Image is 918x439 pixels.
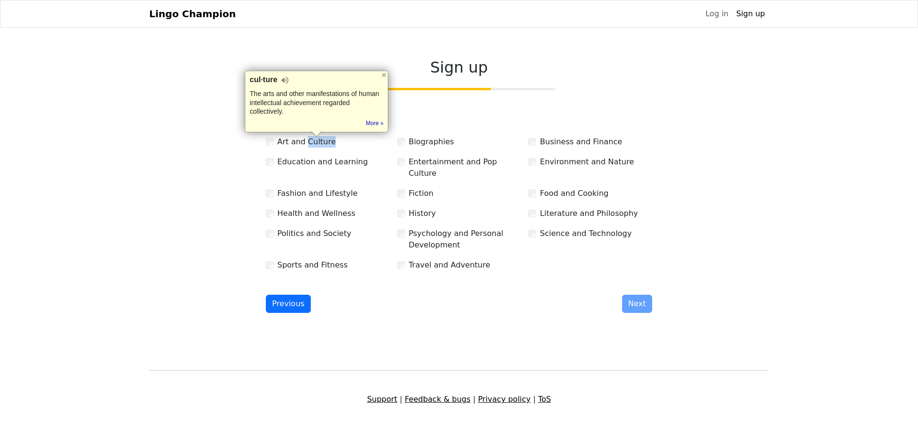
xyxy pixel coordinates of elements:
[149,4,236,23] a: Lingo Champion
[277,136,336,148] label: Art and Culture
[540,156,634,168] label: Environment and Nature
[367,395,397,404] a: Support
[277,188,358,199] label: Fashion and Lifestyle
[540,208,638,219] label: Literature and Philosophy
[143,394,775,405] div: | | |
[277,208,355,219] label: Health and Wellness
[540,228,632,239] label: Science and Technology
[540,188,608,199] label: Food and Cooking
[266,58,652,76] h2: Sign up
[478,395,531,404] a: Privacy policy
[277,156,368,168] label: Education and Learning
[409,259,491,271] label: Travel and Adventure
[409,136,454,148] label: Biographies
[701,4,732,23] a: Log in
[409,208,436,219] label: History
[404,395,470,404] a: Feedback & bugs
[409,188,434,199] label: Fiction
[732,4,769,23] a: Sign up
[277,228,351,239] label: Politics and Society
[540,136,622,148] label: Business and Finance
[266,295,311,313] button: Previous
[277,259,348,271] label: Sports and Fitness
[409,228,521,251] label: Psychology and Personal Development
[538,395,551,404] a: ToS
[409,156,521,179] label: Entertainment and Pop Culture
